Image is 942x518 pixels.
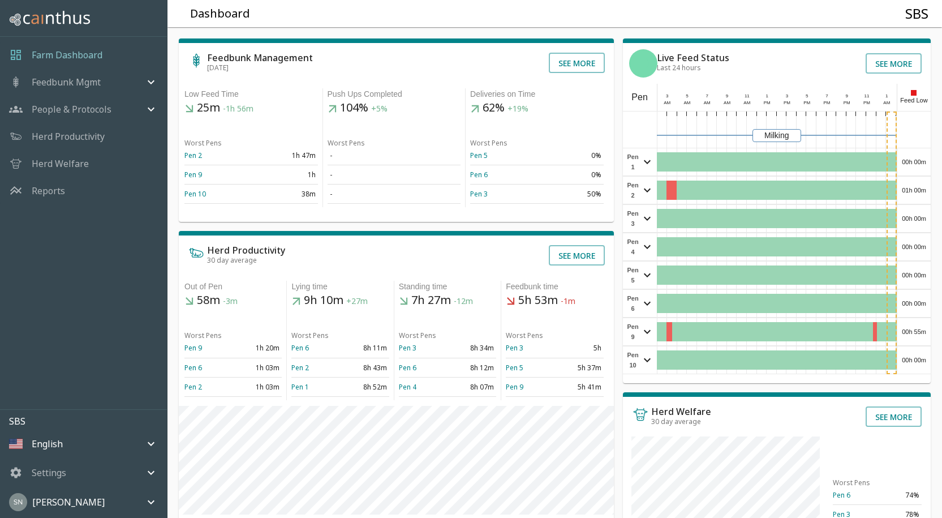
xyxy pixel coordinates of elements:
[561,296,575,307] span: -1m
[207,63,229,72] span: [DATE]
[207,246,285,255] h6: Herd Productivity
[662,93,672,100] div: 3
[399,382,416,392] a: Pen 4
[883,100,890,105] span: AM
[626,350,640,370] span: Pen 10
[897,177,931,204] div: 01h 00m
[251,185,318,204] td: 38m
[897,290,931,317] div: 00h 00m
[905,5,928,22] h4: SBS
[32,130,105,143] a: Herd Productivity
[32,495,105,509] p: [PERSON_NAME]
[448,358,496,377] td: 8h 12m
[897,148,931,175] div: 00h 00m
[702,93,712,100] div: 7
[341,358,389,377] td: 8h 43m
[762,93,772,100] div: 1
[470,100,604,116] h5: 62%
[184,100,318,116] h5: 25m
[822,93,832,100] div: 7
[346,296,368,307] span: +27m
[657,63,701,72] span: Last 24 hours
[328,138,365,148] span: Worst Pens
[470,189,488,199] a: Pen 3
[184,151,202,160] a: Pen 2
[657,53,729,62] h6: Live Feed Status
[223,104,253,114] span: -1h 56m
[554,358,603,377] td: 5h 37m
[184,88,318,100] div: Low Feed Time
[506,382,523,392] a: Pen 9
[448,339,496,358] td: 8h 34m
[823,100,830,105] span: PM
[251,146,318,165] td: 1h 47m
[32,157,89,170] a: Herd Welfare
[448,377,496,396] td: 8h 07m
[897,84,931,111] div: Feed Low
[506,363,523,373] a: Pen 5
[341,377,389,396] td: 8h 52m
[328,100,461,116] h5: 104%
[32,437,63,451] p: English
[184,343,202,353] a: Pen 9
[802,93,812,100] div: 5
[844,100,850,105] span: PM
[897,346,931,374] div: 00h 00m
[682,93,692,100] div: 5
[184,331,222,340] span: Worst Pens
[684,100,691,105] span: AM
[878,486,922,505] td: 74%
[506,343,523,353] a: Pen 3
[470,88,604,100] div: Deliveries on Time
[184,170,202,179] a: Pen 9
[549,245,605,266] button: See more
[32,184,65,198] a: Reports
[371,104,388,114] span: +5%
[291,281,389,293] div: Lying time
[743,100,750,105] span: AM
[842,93,852,100] div: 9
[399,363,416,373] a: Pen 6
[291,293,389,309] h5: 9h 10m
[506,331,543,340] span: Worst Pens
[626,265,640,285] span: Pen 5
[742,93,752,100] div: 11
[784,100,790,105] span: PM
[862,93,872,100] div: 11
[833,490,850,500] a: Pen 6
[626,293,640,314] span: Pen 6
[184,382,202,392] a: Pen 2
[897,262,931,289] div: 00h 00m
[399,293,496,309] h5: 7h 27m
[32,466,66,480] p: Settings
[470,138,507,148] span: Worst Pens
[207,255,257,265] span: 30 day average
[184,189,206,199] a: Pen 10
[537,185,604,204] td: 50%
[184,281,282,293] div: Out of Pen
[291,343,309,353] a: Pen 6
[651,407,711,416] h6: Herd Welfare
[833,478,870,487] span: Worst Pens
[207,53,313,62] h6: Feedbunk Management
[184,293,282,309] h5: 58m
[626,208,640,229] span: Pen 3
[223,296,238,307] span: -3m
[399,343,416,353] a: Pen 3
[328,146,461,165] td: -
[664,100,670,105] span: AM
[470,170,488,179] a: Pen 6
[506,281,603,293] div: Feedbunk time
[626,322,640,342] span: Pen 9
[764,100,771,105] span: PM
[190,6,250,22] h5: Dashboard
[470,151,488,160] a: Pen 5
[626,180,640,200] span: Pen 2
[782,93,792,100] div: 3
[866,406,922,427] button: See more
[722,93,732,100] div: 9
[32,48,102,62] p: Farm Dashboard
[897,318,931,345] div: 00h 55m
